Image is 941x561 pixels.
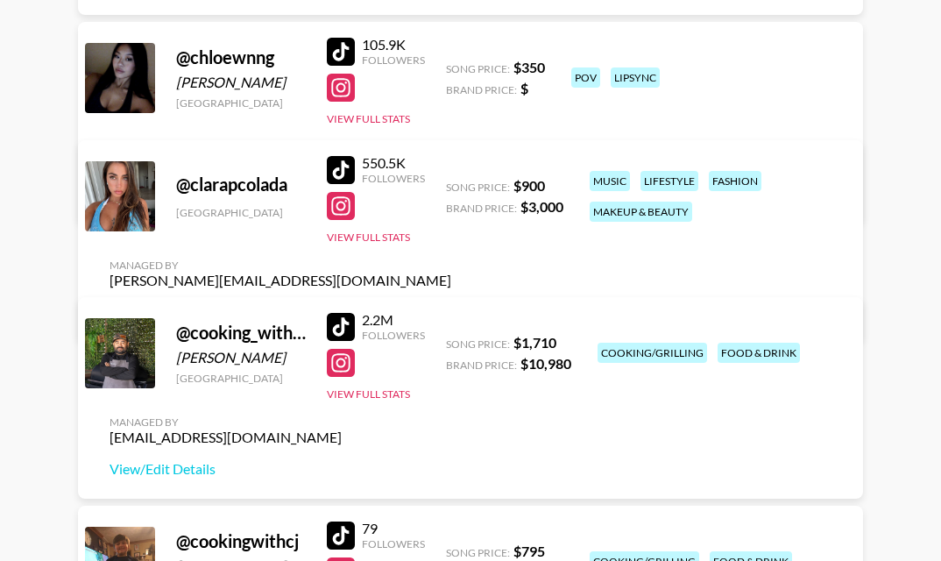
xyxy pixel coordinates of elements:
strong: $ 3,000 [520,198,563,215]
div: [EMAIL_ADDRESS][DOMAIN_NAME] [110,429,342,446]
div: makeup & beauty [590,202,692,222]
span: Song Price: [446,546,510,559]
strong: $ 350 [513,59,545,75]
div: 2.2M [362,311,425,329]
div: 105.9K [362,36,425,53]
div: [GEOGRAPHIC_DATA] [176,206,306,219]
a: View/Edit Details [110,460,342,478]
strong: $ [520,80,528,96]
strong: $ 900 [513,177,545,194]
div: @ clarapcolada [176,174,306,195]
div: [GEOGRAPHIC_DATA] [176,372,306,385]
div: Followers [362,537,425,550]
div: Managed By [110,415,342,429]
div: [GEOGRAPHIC_DATA] [176,96,306,110]
div: @ chloewnng [176,46,306,68]
span: Song Price: [446,62,510,75]
div: [PERSON_NAME][EMAIL_ADDRESS][DOMAIN_NAME] [110,272,451,289]
div: @ cookingwithcj [176,530,306,552]
strong: $ 10,980 [520,355,571,372]
div: Managed By [110,259,451,272]
div: food & drink [718,343,800,363]
span: Song Price: [446,181,510,194]
span: Brand Price: [446,83,517,96]
strong: $ 795 [513,543,545,559]
strong: $ 1,710 [513,334,556,351]
button: View Full Stats [327,387,410,401]
div: fashion [709,171,761,191]
div: Followers [362,329,425,342]
div: [PERSON_NAME] [176,74,306,91]
div: @ cooking_with_fire [176,322,306,344]
div: 550.5K [362,154,425,172]
button: View Full Stats [327,112,410,125]
button: View Full Stats [327,231,410,244]
div: Followers [362,53,425,67]
span: Brand Price: [446,359,517,372]
div: pov [571,67,600,88]
div: lifestyle [640,171,698,191]
div: Followers [362,172,425,185]
div: [PERSON_NAME] [176,349,306,366]
div: 79 [362,520,425,537]
span: Song Price: [446,337,510,351]
div: music [590,171,630,191]
span: Brand Price: [446,202,517,215]
div: cooking/grilling [598,343,707,363]
div: lipsync [611,67,660,88]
